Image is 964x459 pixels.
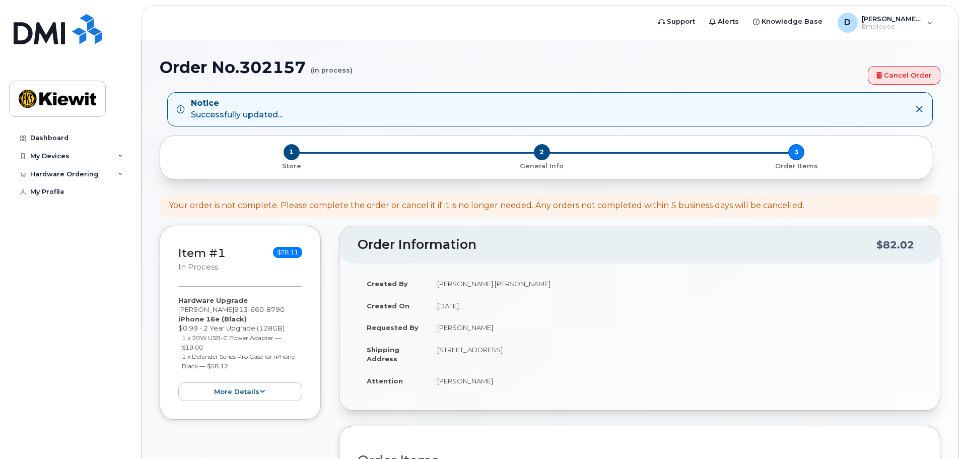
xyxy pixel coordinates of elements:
td: [STREET_ADDRESS] [428,339,922,370]
strong: Requested By [367,323,419,332]
a: 1 Store [168,160,415,171]
small: in process [178,263,218,272]
small: 1 x 20W USB-C Power Adapter — $19.00 [182,334,281,351]
p: General Info [419,162,665,171]
td: [DATE] [428,295,922,317]
p: Store [172,162,410,171]
span: 660 [248,305,264,313]
span: 913 [234,305,285,313]
span: $78.11 [273,247,302,258]
div: Successfully updated... [191,98,283,121]
strong: Created By [367,280,408,288]
small: 1 x Defender Series Pro Case for iPhone Black — $58.12 [182,353,295,370]
td: [PERSON_NAME].[PERSON_NAME] [428,273,922,295]
div: $82.02 [876,235,914,254]
h2: Order Information [358,238,876,252]
a: Item #1 [178,246,226,260]
div: [PERSON_NAME] $0.99 - 2 Year Upgrade (128GB) [178,296,302,401]
a: 2 General Info [415,160,669,171]
strong: Attention [367,377,403,385]
div: Your order is not complete. Please complete the order or cancel it if it is no longer needed. Any... [169,200,804,212]
small: (in process) [311,58,353,74]
strong: iPhone 16e (Black) [178,315,247,323]
span: 1 [284,144,300,160]
span: 8790 [264,305,285,313]
td: [PERSON_NAME] [428,316,922,339]
strong: Hardware Upgrade [178,296,248,304]
h1: Order No.302157 [160,58,863,76]
a: Cancel Order [868,66,940,85]
button: more details [178,382,302,401]
td: [PERSON_NAME] [428,370,922,392]
strong: Shipping Address [367,346,399,363]
strong: Notice [191,98,283,109]
strong: Created On [367,302,409,310]
span: 2 [534,144,550,160]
